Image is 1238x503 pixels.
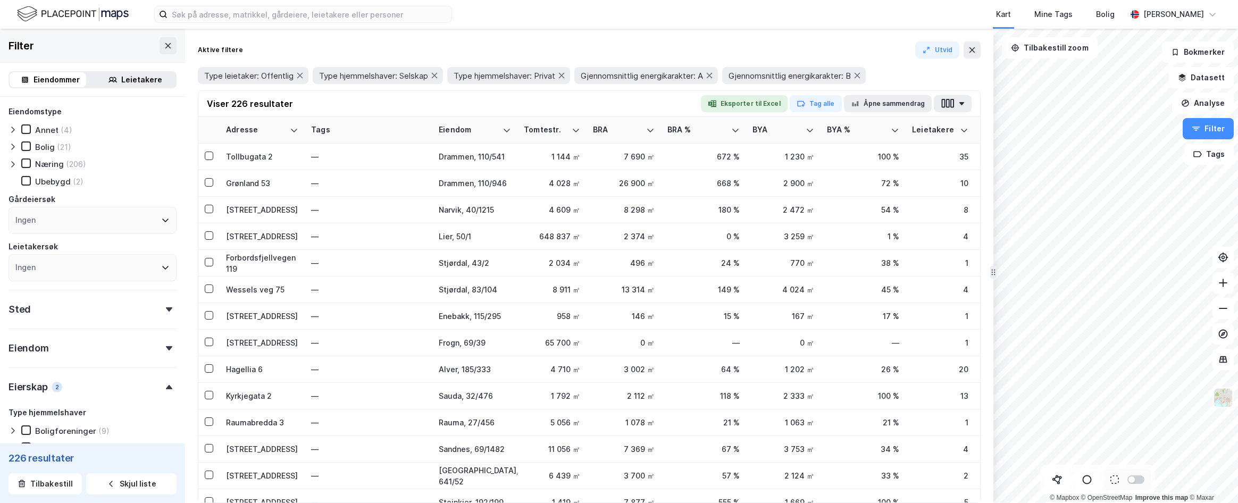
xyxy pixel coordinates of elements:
[98,426,110,436] div: (9)
[912,125,956,135] div: Leietakere
[439,390,511,401] div: Sauda, 32/476
[912,337,968,348] div: 1
[912,151,968,162] div: 35
[9,105,62,118] div: Eiendomstype
[9,381,47,393] div: Eierskap
[593,204,655,215] div: 8 298 ㎡
[1185,452,1238,503] iframe: Chat Widget
[439,284,511,295] div: Stjørdal, 83/104
[524,337,580,348] div: 65 700 ㎡
[524,125,567,135] div: Tomtestr.
[593,443,655,455] div: 7 369 ㎡
[439,125,498,135] div: Eiendom
[198,46,243,54] div: Aktive filtere
[86,473,177,494] button: Skjul liste
[593,311,655,322] div: 146 ㎡
[667,231,740,242] div: 0 %
[439,257,511,269] div: Stjørdal, 43/2
[667,364,740,375] div: 64 %
[439,178,511,189] div: Drammen, 110/946
[207,97,293,110] div: Viser 226 resultater
[1096,8,1115,21] div: Bolig
[667,257,740,269] div: 24 %
[827,284,899,295] div: 45 %
[912,470,968,481] div: 2
[35,443,71,453] div: Offentlig
[752,178,814,189] div: 2 900 ㎡
[226,390,298,401] div: Kyrkjegata 2
[1213,388,1233,408] img: Z
[226,178,298,189] div: Grønland 53
[311,175,426,192] div: —
[311,255,426,272] div: —
[752,257,814,269] div: 770 ㎡
[311,334,426,351] div: —
[1169,67,1234,88] button: Datasett
[667,204,740,215] div: 180 %
[667,417,740,428] div: 21 %
[912,257,968,269] div: 1
[593,257,655,269] div: 496 ㎡
[593,337,655,348] div: 0 ㎡
[1184,144,1234,165] button: Tags
[52,382,62,392] div: 2
[168,6,451,22] input: Søk på adresse, matrikkel, gårdeiere, leietakere eller personer
[1183,118,1234,139] button: Filter
[827,311,899,322] div: 17 %
[1081,494,1133,501] a: OpenStreetMap
[1185,452,1238,503] div: Kontrollprogram for chat
[1172,93,1234,114] button: Analyse
[439,311,511,322] div: Enebakk, 115/295
[35,159,64,169] div: Næring
[593,151,655,162] div: 7 690 ㎡
[593,390,655,401] div: 2 112 ㎡
[1162,41,1234,63] button: Bokmerker
[667,470,740,481] div: 57 %
[311,202,426,219] div: —
[667,284,740,295] div: 149 %
[752,231,814,242] div: 3 259 ㎡
[827,125,886,135] div: BYA %
[827,417,899,428] div: 21 %
[311,308,426,325] div: —
[752,204,814,215] div: 2 472 ㎡
[667,443,740,455] div: 67 %
[226,417,298,428] div: Raumabredda 3
[593,125,642,135] div: BRA
[915,41,960,58] button: Utvid
[9,473,82,494] button: Tilbakestill
[752,125,801,135] div: BYA
[729,71,851,81] span: Gjennomsnittlig energikarakter: B
[439,364,511,375] div: Alver, 185/333
[439,443,511,455] div: Sandnes, 69/1482
[593,178,655,189] div: 26 900 ㎡
[9,406,86,419] div: Type hjemmelshaver
[752,470,814,481] div: 2 124 ㎡
[701,95,788,112] button: Eksporter til Excel
[524,443,580,455] div: 11 056 ㎡
[17,5,129,23] img: logo.f888ab2527a4732fd821a326f86c7f29.svg
[73,177,83,187] div: (2)
[311,388,426,405] div: —
[752,390,814,401] div: 2 333 ㎡
[34,73,80,86] div: Eiendommer
[226,231,298,242] div: [STREET_ADDRESS]
[1002,37,1098,58] button: Tilbakestill zoom
[524,204,580,215] div: 4 609 ㎡
[66,159,86,169] div: (206)
[524,417,580,428] div: 5 056 ㎡
[311,414,426,431] div: —
[524,364,580,375] div: 4 710 ㎡
[439,337,511,348] div: Frogn, 69/39
[912,443,968,455] div: 4
[226,151,298,162] div: Tollbugata 2
[827,337,899,348] div: —
[827,443,899,455] div: 34 %
[9,452,177,465] div: 226 resultater
[667,125,727,135] div: BRA %
[996,8,1011,21] div: Kart
[752,337,814,348] div: 0 ㎡
[1050,494,1079,501] a: Mapbox
[524,231,580,242] div: 648 837 ㎡
[827,204,899,215] div: 54 %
